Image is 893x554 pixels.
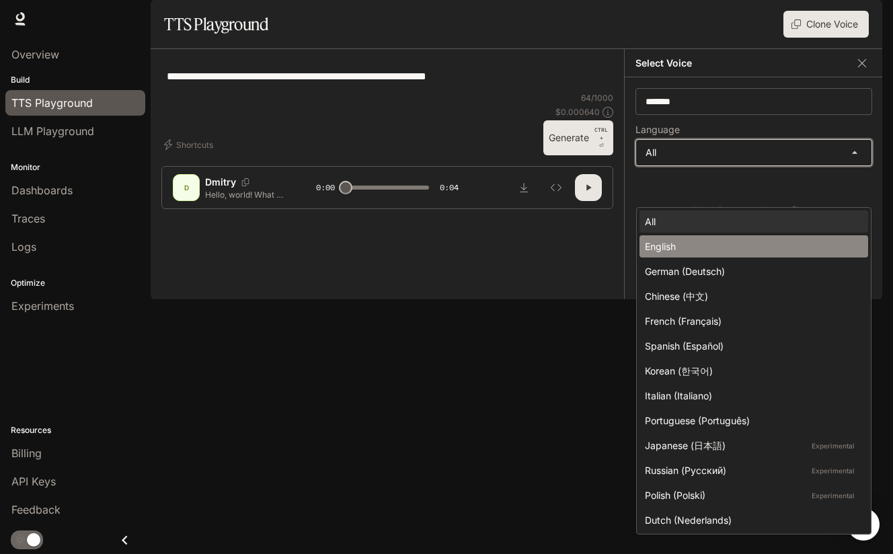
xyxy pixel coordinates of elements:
[645,314,857,328] div: French (Français)
[645,264,857,278] div: German (Deutsch)
[645,214,857,229] div: All
[809,440,857,452] p: Experimental
[645,364,857,378] div: Korean (한국어)
[645,289,857,303] div: Chinese (中文)
[809,465,857,477] p: Experimental
[645,339,857,353] div: Spanish (Español)
[645,389,857,403] div: Italian (Italiano)
[645,438,857,452] div: Japanese (日本語)
[645,239,857,253] div: English
[809,489,857,502] p: Experimental
[645,463,857,477] div: Russian (Русский)
[645,513,857,527] div: Dutch (Nederlands)
[645,413,857,428] div: Portuguese (Português)
[645,488,857,502] div: Polish (Polski)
